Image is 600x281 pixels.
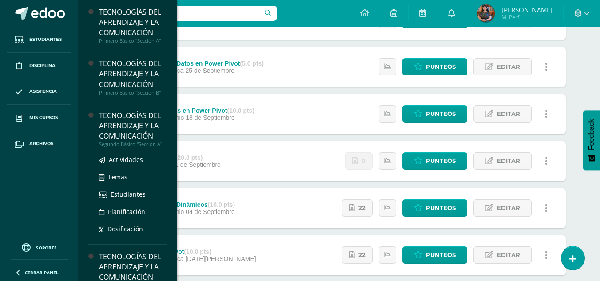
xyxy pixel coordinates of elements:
[99,111,167,141] div: TECNOLOGÍAS DEL APRENDIZAJE Y LA COMUNICACIÓN
[426,247,456,263] span: Punteos
[99,38,167,44] div: Primero Básico "Sección A"
[29,62,56,69] span: Disciplina
[342,246,373,264] a: 22
[402,105,467,123] a: Punteos
[185,67,234,74] span: 25 de Septiembre
[99,141,167,147] div: Segundo Básico "Sección A"
[185,255,256,262] span: [DATE][PERSON_NAME]
[402,58,467,75] a: Punteos
[109,155,143,164] span: Actividades
[208,201,235,208] strong: (10.0 pts)
[99,7,167,44] a: TECNOLOGÍAS DEL APRENDIZAJE Y LA COMUNICACIÓNPrimero Básico "Sección A"
[426,153,456,169] span: Punteos
[36,245,57,251] span: Soporte
[497,59,520,75] span: Editar
[99,189,167,199] a: Estudiantes
[583,110,600,170] button: Feedback - Mostrar encuesta
[99,7,167,38] div: TECNOLOGÍAS DEL APRENDIZAJE Y LA COMUNICACIÓN
[107,225,143,233] span: Dosificación
[11,241,68,253] a: Soporte
[29,140,53,147] span: Archivos
[108,173,127,181] span: Temas
[7,53,71,79] a: Disciplina
[426,200,456,216] span: Punteos
[426,59,456,75] span: Punteos
[588,119,596,150] span: Feedback
[111,190,146,198] span: Estudiantes
[358,247,366,263] span: 22
[186,208,235,215] span: 04 de Septiembre
[362,153,366,169] span: 0
[342,199,373,217] a: 22
[477,4,495,22] img: 9db772e8944e9cd6cbe26e11f8fa7e9a.png
[402,152,467,170] a: Punteos
[171,161,221,168] span: 11 de Septiembre
[175,154,203,161] strong: (20.0 pts)
[497,106,520,122] span: Editar
[358,200,366,216] span: 22
[402,199,467,217] a: Punteos
[99,224,167,234] a: Dosificación
[123,201,235,208] div: Tablas y Gráficos Dinámicos
[501,5,552,14] span: [PERSON_NAME]
[497,153,520,169] span: Editar
[29,36,62,43] span: Estudiantes
[7,79,71,105] a: Asistencia
[123,248,256,255] div: Acces y Power Pivot
[99,154,167,165] a: Actividades
[7,27,71,53] a: Estudiantes
[99,206,167,217] a: Planificación
[402,246,467,264] a: Punteos
[99,59,167,95] a: TECNOLOGÍAS DEL APRENDIZAJE Y LA COMUNICACIÓNPrimero Básico "Sección B"
[108,207,145,216] span: Planificación
[99,59,167,89] div: TECNOLOGÍAS DEL APRENDIZAJE Y LA COMUNICACIÓN
[426,106,456,122] span: Punteos
[7,105,71,131] a: Mis cursos
[123,107,254,114] div: Gráficos dinámicos en Power Pivot
[84,6,277,21] input: Busca un usuario...
[123,60,264,67] div: Segmentación de Datos en Power Pivot
[240,60,264,67] strong: (5.0 pts)
[29,88,57,95] span: Asistencia
[501,13,552,21] span: Mi Perfil
[99,111,167,147] a: TECNOLOGÍAS DEL APRENDIZAJE Y LA COMUNICACIÓNSegundo Básico "Sección A"
[497,200,520,216] span: Editar
[184,248,211,255] strong: (10.0 pts)
[497,247,520,263] span: Editar
[345,152,373,170] a: No se han realizado entregas
[99,172,167,182] a: Temas
[99,90,167,96] div: Primero Básico "Sección B"
[227,107,254,114] strong: (10.0 pts)
[29,114,58,121] span: Mis cursos
[25,269,59,276] span: Cerrar panel
[7,131,71,157] a: Archivos
[186,114,235,121] span: 18 de Septiembre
